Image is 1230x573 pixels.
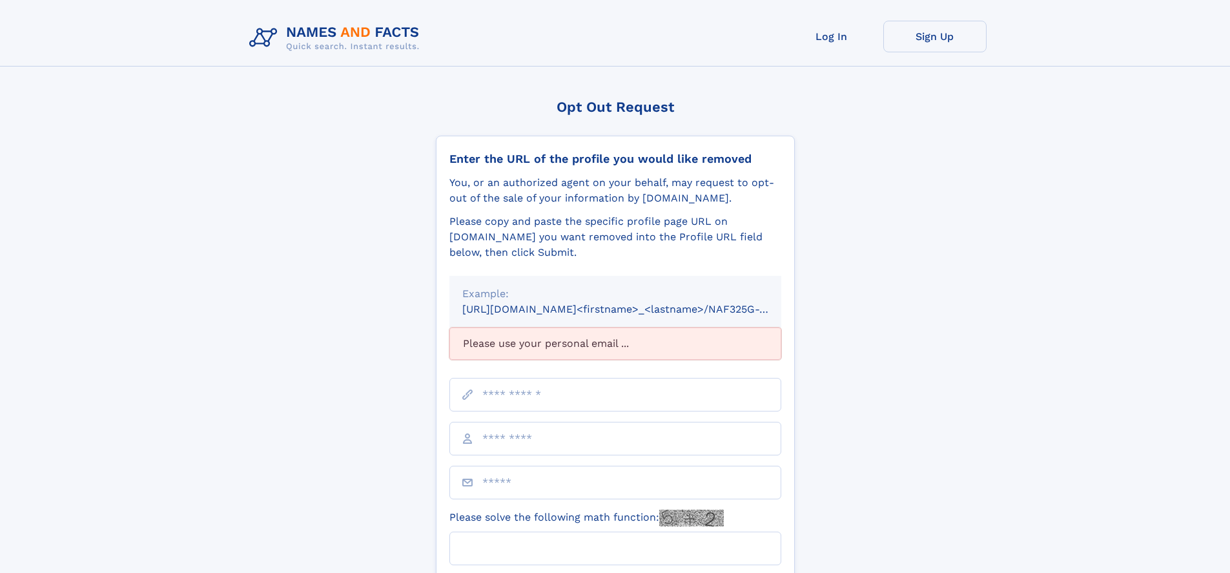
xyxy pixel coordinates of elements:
div: Opt Out Request [436,99,795,115]
div: Example: [462,286,768,302]
img: Logo Names and Facts [244,21,430,56]
label: Please solve the following math function: [449,510,724,526]
div: You, or an authorized agent on your behalf, may request to opt-out of the sale of your informatio... [449,175,781,206]
small: [URL][DOMAIN_NAME]<firstname>_<lastname>/NAF325G-xxxxxxxx [462,303,806,315]
div: Please use your personal email ... [449,328,781,360]
div: Please copy and paste the specific profile page URL on [DOMAIN_NAME] you want removed into the Pr... [449,214,781,260]
div: Enter the URL of the profile you would like removed [449,152,781,166]
a: Sign Up [883,21,987,52]
a: Log In [780,21,883,52]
